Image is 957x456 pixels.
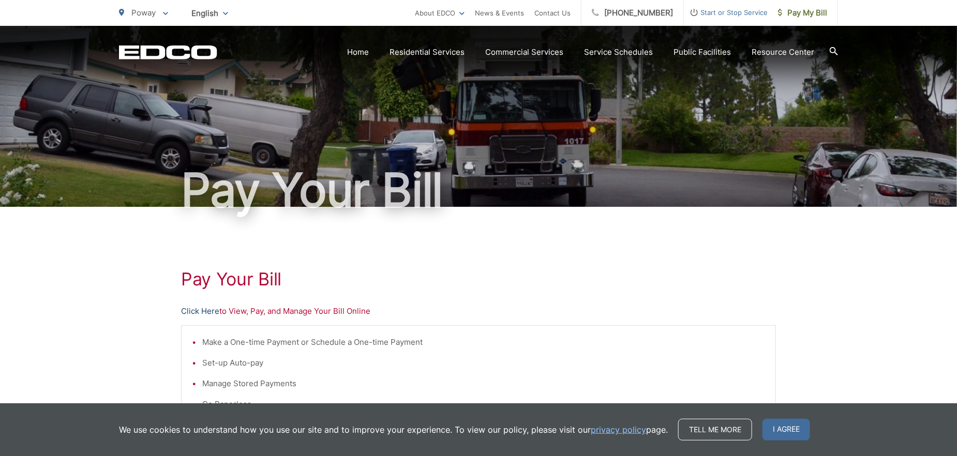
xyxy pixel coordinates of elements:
li: Go Paperless [202,398,765,411]
span: Poway [131,8,156,18]
li: Make a One-time Payment or Schedule a One-time Payment [202,336,765,348]
li: Set-up Auto-pay [202,357,765,369]
a: Home [347,46,369,58]
span: I agree [762,419,810,440]
span: English [184,4,236,22]
a: Contact Us [534,7,571,19]
h1: Pay Your Bill [119,164,838,216]
a: Tell me more [678,419,752,440]
a: Residential Services [390,46,465,58]
a: EDCD logo. Return to the homepage. [119,45,217,59]
p: We use cookies to understand how you use our site and to improve your experience. To view our pol... [119,423,668,436]
a: Click Here [181,305,219,317]
a: Resource Center [752,46,814,58]
a: privacy policy [591,423,646,436]
a: About EDCO [415,7,465,19]
a: Public Facilities [674,46,731,58]
a: News & Events [475,7,524,19]
h1: Pay Your Bill [181,269,776,290]
li: Manage Stored Payments [202,377,765,390]
a: Service Schedules [584,46,653,58]
a: Commercial Services [485,46,563,58]
span: Pay My Bill [778,7,827,19]
p: to View, Pay, and Manage Your Bill Online [181,305,776,317]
